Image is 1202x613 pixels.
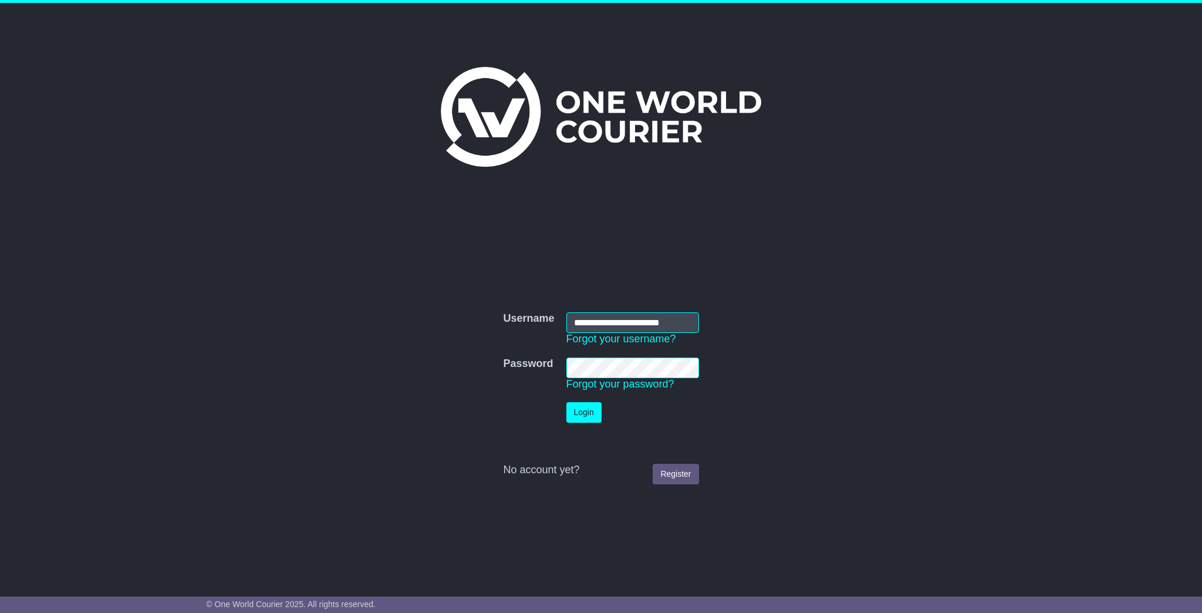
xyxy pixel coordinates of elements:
[653,464,698,484] a: Register
[503,464,698,477] div: No account yet?
[206,599,376,609] span: © One World Courier 2025. All rights reserved.
[441,67,761,167] img: One World
[503,312,554,325] label: Username
[566,402,602,423] button: Login
[503,358,553,371] label: Password
[566,333,676,345] a: Forgot your username?
[566,378,674,390] a: Forgot your password?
